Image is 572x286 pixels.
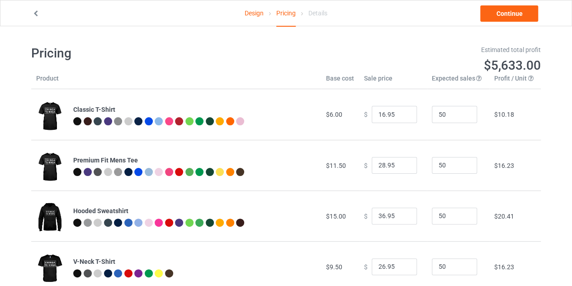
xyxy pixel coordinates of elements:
[494,263,514,271] span: $16.23
[326,263,342,271] span: $9.50
[494,162,514,169] span: $16.23
[359,74,427,89] th: Sale price
[489,74,541,89] th: Profit / Unit
[321,74,359,89] th: Base cost
[364,162,368,169] span: $
[364,111,368,118] span: $
[245,0,264,26] a: Design
[73,258,115,265] b: V-Neck T-Shirt
[364,212,368,219] span: $
[31,74,68,89] th: Product
[326,162,346,169] span: $11.50
[484,58,541,73] span: $5,633.00
[73,106,115,113] b: Classic T-Shirt
[73,157,138,164] b: Premium Fit Mens Tee
[114,168,122,176] img: heather_texture.png
[114,117,122,125] img: heather_texture.png
[326,111,342,118] span: $6.00
[276,0,296,27] div: Pricing
[31,45,280,62] h1: Pricing
[494,111,514,118] span: $10.18
[308,0,327,26] div: Details
[73,207,128,214] b: Hooded Sweatshirt
[364,263,368,270] span: $
[326,213,346,220] span: $15.00
[480,5,538,22] a: Continue
[494,213,514,220] span: $20.41
[293,45,541,54] div: Estimated total profit
[427,74,489,89] th: Expected sales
